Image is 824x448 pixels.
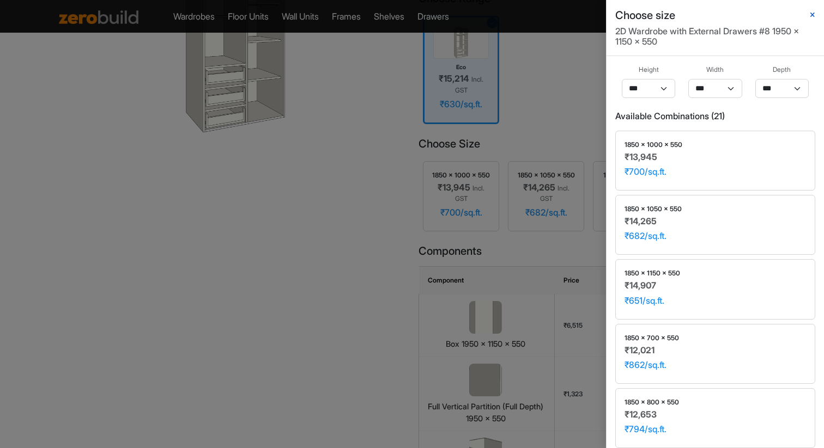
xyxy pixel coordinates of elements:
div: 1850 x 1150 x 550 [625,268,806,278]
div: 1850 x 700 x 550 [625,333,806,343]
div: 1850 x 1050 x 550 [625,204,806,214]
div: 1850 x 800 x 550 [625,397,806,407]
span: Width [706,65,724,75]
div: ₹14,907 [625,280,806,291]
div: 1850 x 1000 x 550 [625,140,806,150]
span: Height [639,65,659,75]
div: ₹13,945 [625,152,806,162]
div: ₹14,265 [625,216,806,226]
h5: Choose size [615,9,675,22]
h6: Available Combinations ( 21 ) [615,111,815,121]
div: ₹862/sq.ft. [625,360,806,370]
div: ₹700/sq.ft. [625,167,806,177]
div: ₹651/sq.ft. [625,296,806,306]
h6: 2D Wardrobe with External Drawers #8 1950 x 1150 x 550 [615,26,815,47]
div: ₹682/sq.ft. [625,231,806,241]
span: Depth [773,65,791,75]
div: ₹12,653 [625,409,806,420]
div: ₹12,021 [625,345,806,355]
div: ₹794/sq.ft. [625,424,806,434]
